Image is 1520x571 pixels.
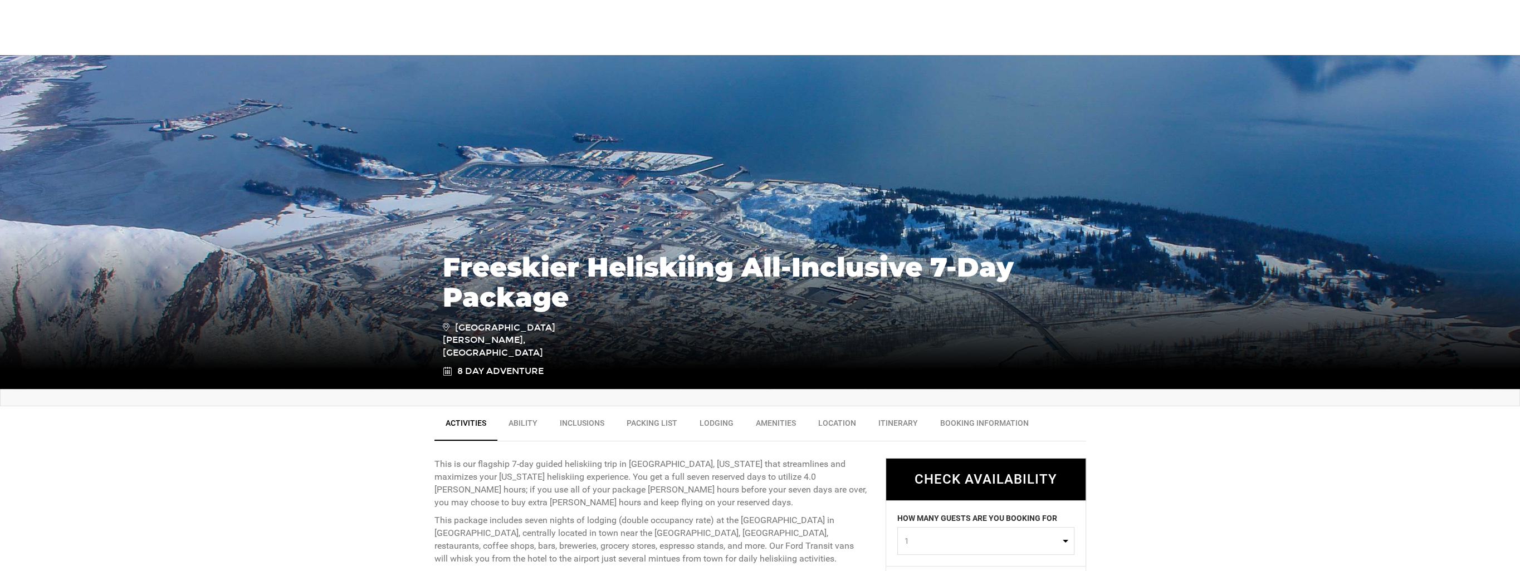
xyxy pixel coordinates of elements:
a: Ability [497,412,549,440]
a: Activities [434,412,497,441]
label: HOW MANY GUESTS ARE YOU BOOKING FOR [897,512,1057,526]
a: Packing List [615,412,688,440]
span: 1 [905,535,1060,546]
a: Lodging [688,412,745,440]
a: Amenities [745,412,807,440]
a: Inclusions [549,412,615,440]
span: 8 Day Adventure [457,365,544,378]
p: This package includes seven nights of lodging (double occupancy rate) at the [GEOGRAPHIC_DATA] in... [434,514,869,565]
h1: Freeskier Heliskiing All-Inclusive 7-Day Package [443,252,1078,312]
a: BOOKING INFORMATION [929,412,1040,440]
span: [GEOGRAPHIC_DATA][PERSON_NAME], [GEOGRAPHIC_DATA] [443,321,602,360]
a: Itinerary [867,412,929,440]
a: Location [807,412,867,440]
p: This is our flagship 7-day guided heliskiing trip in [GEOGRAPHIC_DATA], [US_STATE] that streamlin... [434,458,869,509]
span: CHECK AVAILABILITY [915,471,1057,487]
button: 1 [897,526,1074,554]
